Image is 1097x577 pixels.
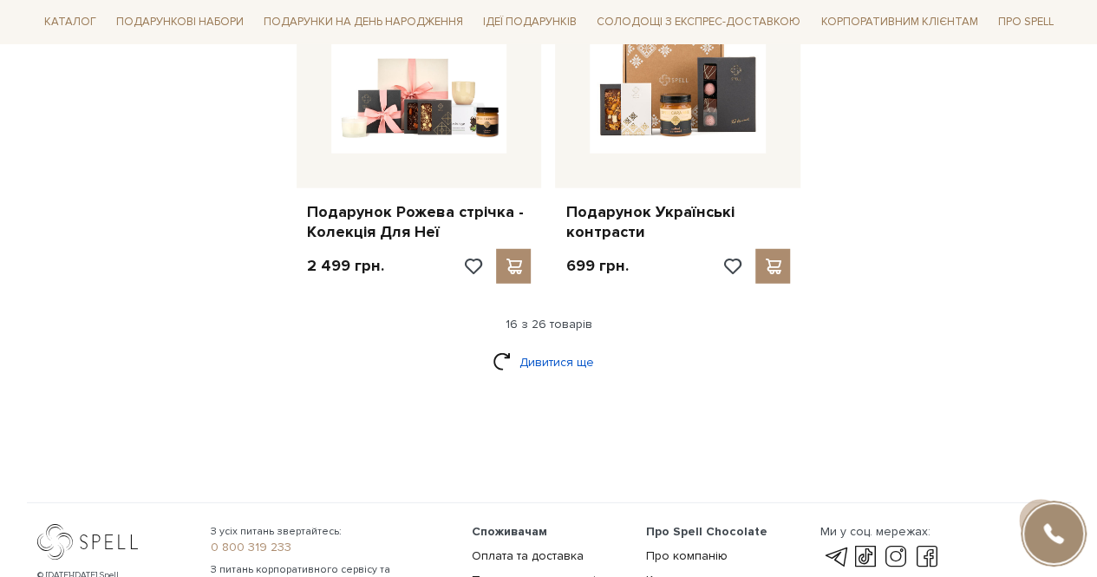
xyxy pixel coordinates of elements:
div: Ми у соц. мережах: [819,524,941,540]
span: Споживачам [472,524,547,539]
span: Про Spell Chocolate [646,524,767,539]
a: facebook [912,547,942,567]
span: Каталог [37,9,103,36]
p: 2 499 грн. [307,256,384,276]
span: Ідеї подарунків [476,9,584,36]
span: Подарунки на День народження [257,9,470,36]
a: Подарунок Українські контрасти [565,202,790,243]
a: 0 800 319 233 [211,540,451,555]
a: Оплата та доставка [472,548,584,563]
a: Солодощі з експрес-доставкою [590,7,807,36]
a: Дивитися ще [493,347,605,377]
span: Про Spell [990,9,1060,36]
span: Подарункові набори [109,9,251,36]
a: telegram [819,547,849,567]
div: 16 з 26 товарів [30,317,1068,332]
span: З усіх питань звертайтесь: [211,524,451,540]
p: 699 грн. [565,256,628,276]
a: Корпоративним клієнтам [813,7,984,36]
a: instagram [881,547,911,567]
a: Подарунок Рожева стрічка - Колекція Для Неї [307,202,532,243]
a: Про компанію [646,548,728,563]
a: tik-tok [851,547,880,567]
